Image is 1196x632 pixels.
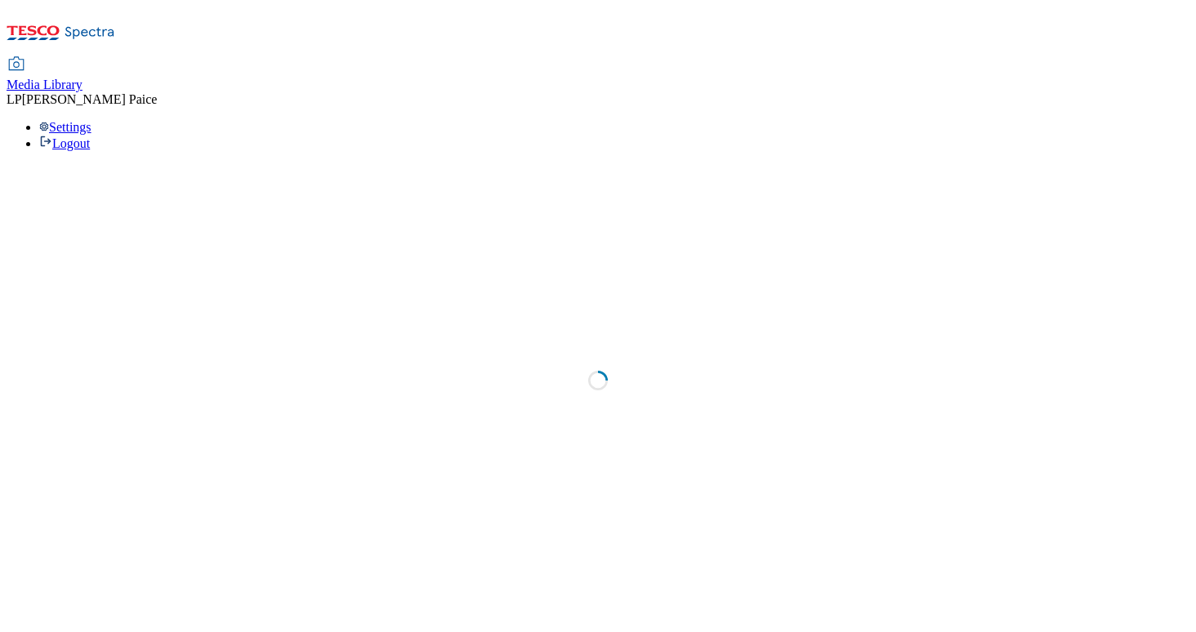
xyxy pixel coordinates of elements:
a: Logout [39,136,90,150]
a: Settings [39,120,91,134]
span: Media Library [7,78,83,91]
span: [PERSON_NAME] Paice [22,92,158,106]
span: LP [7,92,22,106]
a: Media Library [7,58,83,92]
